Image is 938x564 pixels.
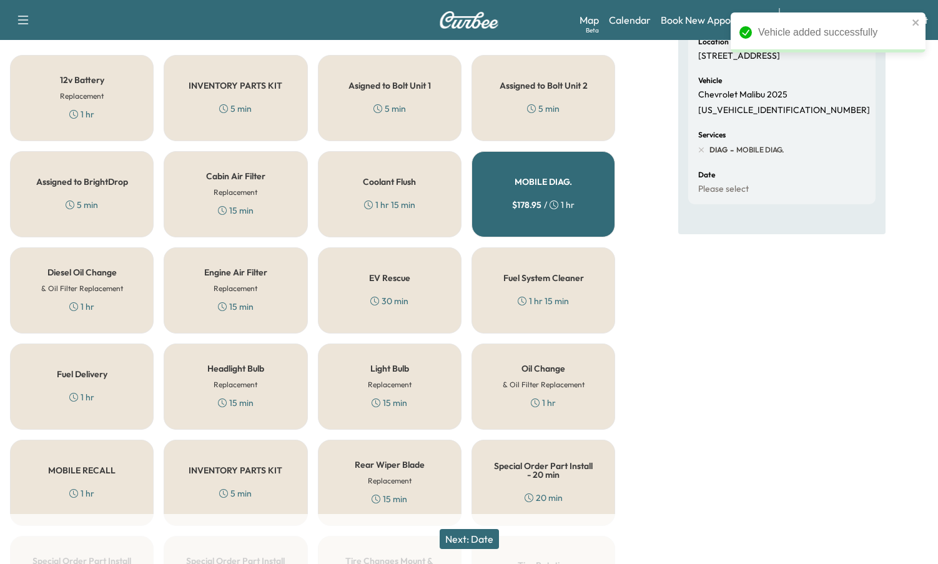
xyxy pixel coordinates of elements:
[189,466,282,475] h5: INVENTORY PARTS KIT
[207,364,264,373] h5: Headlight Bulb
[698,131,726,139] h6: Services
[531,397,556,409] div: 1 hr
[698,38,729,46] h6: Location
[698,184,749,195] p: Please select
[372,397,407,409] div: 15 min
[370,295,408,307] div: 30 min
[734,145,784,155] span: MOBILE DIAG.
[661,12,766,27] a: Book New Appointment
[698,51,780,62] p: [STREET_ADDRESS]
[60,76,104,84] h5: 12v Battery
[758,25,908,40] div: Vehicle added successfully
[369,274,410,282] h5: EV Rescue
[912,17,921,27] button: close
[214,283,257,294] h6: Replacement
[36,177,128,186] h5: Assigned to BrightDrop
[355,460,425,469] h5: Rear Wiper Blade
[204,268,267,277] h5: Engine Air Filter
[214,379,257,390] h6: Replacement
[218,300,254,313] div: 15 min
[69,108,94,121] div: 1 hr
[527,102,560,115] div: 5 min
[503,379,585,390] h6: & Oil Filter Replacement
[218,204,254,217] div: 15 min
[47,268,117,277] h5: Diesel Oil Change
[364,199,415,211] div: 1 hr 15 min
[219,102,252,115] div: 5 min
[439,11,499,29] img: Curbee Logo
[372,493,407,505] div: 15 min
[580,12,599,27] a: MapBeta
[525,492,563,504] div: 20 min
[500,81,588,90] h5: Assigned to Bolt Unit 2
[69,300,94,313] div: 1 hr
[218,397,254,409] div: 15 min
[518,295,569,307] div: 1 hr 15 min
[503,274,584,282] h5: Fuel System Cleaner
[698,105,870,116] p: [US_VEHICLE_IDENTIFICATION_NUMBER]
[512,199,541,211] span: $ 178.95
[60,91,104,102] h6: Replacement
[348,81,431,90] h5: Asigned to Bolt Unit 1
[586,26,599,35] div: Beta
[521,364,565,373] h5: Oil Change
[492,462,595,479] h5: Special Order Part Install - 20 min
[370,364,409,373] h5: Light Bulb
[206,172,265,181] h5: Cabin Air Filter
[512,199,575,211] div: / 1 hr
[698,171,715,179] h6: Date
[698,77,722,84] h6: Vehicle
[363,177,416,186] h5: Coolant Flush
[66,199,98,211] div: 5 min
[728,144,734,156] span: -
[57,370,107,378] h5: Fuel Delivery
[515,177,572,186] h5: MOBILE DIAG.
[698,89,787,101] p: Chevrolet Malibu 2025
[41,283,123,294] h6: & Oil Filter Replacement
[368,379,412,390] h6: Replacement
[69,391,94,403] div: 1 hr
[373,102,406,115] div: 5 min
[219,487,252,500] div: 5 min
[69,487,94,500] div: 1 hr
[440,529,499,549] button: Next: Date
[189,81,282,90] h5: INVENTORY PARTS KIT
[368,475,412,487] h6: Replacement
[48,466,116,475] h5: MOBILE RECALL
[214,187,257,198] h6: Replacement
[709,145,728,155] span: DIAG
[609,12,651,27] a: Calendar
